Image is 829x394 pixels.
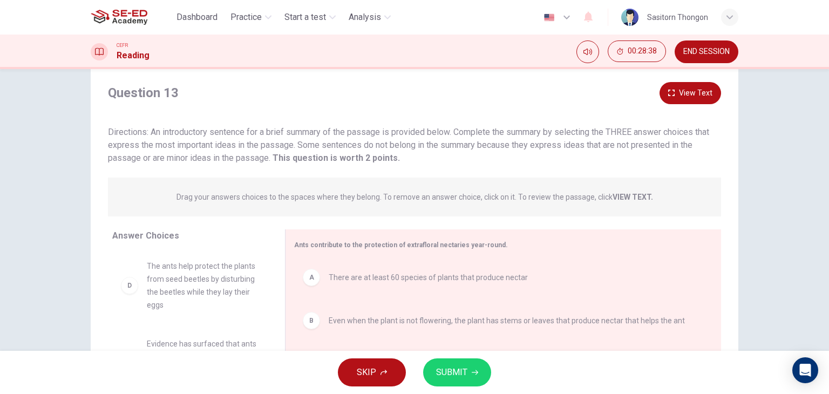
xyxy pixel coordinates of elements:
h1: Reading [117,49,150,62]
span: 00:28:38 [628,47,657,56]
button: SKIP [338,358,406,386]
button: SUBMIT [423,358,491,386]
img: en [542,13,556,22]
button: END SESSION [675,40,738,63]
div: Sasitorn Thongon [647,11,708,24]
span: The ants help protect the plants from seed beetles by disturbing the beetles while they lay their... [147,260,259,311]
strong: This question is worth 2 points. [270,153,400,163]
button: Start a test [280,8,340,27]
p: Drag your answers choices to the spaces where they belong. To remove an answer choice, click on i... [176,193,653,201]
span: Even when the plant is not flowering, the plant has stems or leaves that produce nectar that help... [329,314,685,327]
button: Analysis [344,8,395,27]
span: Answer Choices [112,230,179,241]
img: Profile picture [621,9,638,26]
button: Practice [226,8,276,27]
div: Hide [608,40,666,63]
span: SUBMIT [436,365,467,380]
strong: VIEW TEXT. [613,193,653,201]
div: DThe ants help protect the plants from seed beetles by disturbing the beetles while they lay thei... [112,251,268,320]
div: Mute [576,40,599,63]
div: AThere are at least 60 species of plants that produce nectar [294,260,704,295]
span: There are at least 60 species of plants that produce nectar [329,271,528,284]
button: 00:28:38 [608,40,666,62]
span: Ants contribute to the protection of extrafloral nectaries year-round. [294,241,508,249]
button: View Text [660,82,721,104]
a: SE-ED Academy logo [91,6,172,28]
div: A [303,269,320,286]
h4: Question 13 [108,84,179,101]
img: SE-ED Academy logo [91,6,147,28]
span: Practice [230,11,262,24]
span: Evidence has surfaced that ants can prevent insects such as grasshoppers and seed beetles from de... [147,337,259,389]
div: B [303,312,320,329]
div: D [121,277,138,294]
span: Directions: An introductory sentence for a brief summary of the passage is provided below. Comple... [108,127,709,163]
span: CEFR [117,42,128,49]
div: Open Intercom Messenger [792,357,818,383]
div: BEven when the plant is not flowering, the plant has stems or leaves that produce nectar that hel... [294,303,704,338]
span: Dashboard [176,11,218,24]
span: Analysis [349,11,381,24]
button: Dashboard [172,8,222,27]
div: CIn return, ants repay the plants by guarding it from other insect predators that may eat the leaves [294,347,704,381]
span: END SESSION [683,47,730,56]
span: SKIP [357,365,376,380]
span: Start a test [284,11,326,24]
